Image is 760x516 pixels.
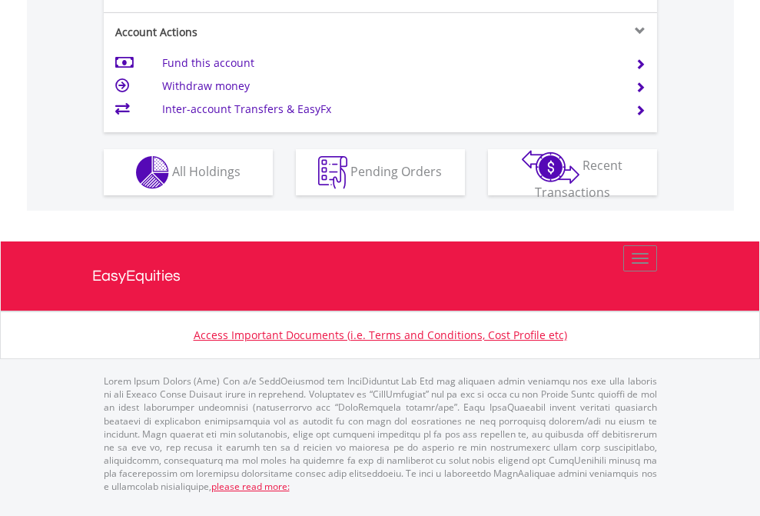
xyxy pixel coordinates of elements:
[318,156,347,189] img: pending_instructions-wht.png
[522,150,579,184] img: transactions-zar-wht.png
[211,480,290,493] a: please read more:
[162,98,616,121] td: Inter-account Transfers & EasyFx
[104,25,380,40] div: Account Actions
[136,156,169,189] img: holdings-wht.png
[296,149,465,195] button: Pending Orders
[162,75,616,98] td: Withdraw money
[104,149,273,195] button: All Holdings
[194,328,567,342] a: Access Important Documents (i.e. Terms and Conditions, Cost Profile etc)
[104,375,657,493] p: Lorem Ipsum Dolors (Ame) Con a/e SeddOeiusmod tem InciDiduntut Lab Etd mag aliquaen admin veniamq...
[92,241,669,311] a: EasyEquities
[172,162,241,179] span: All Holdings
[488,149,657,195] button: Recent Transactions
[162,52,616,75] td: Fund this account
[350,162,442,179] span: Pending Orders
